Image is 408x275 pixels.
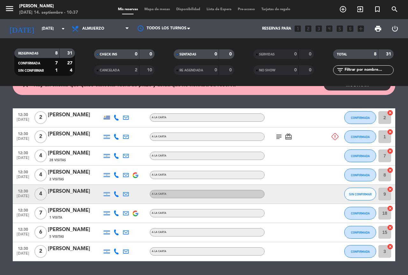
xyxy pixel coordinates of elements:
[344,130,376,143] button: CONFIRMADA
[387,205,393,212] i: cancel
[149,52,153,56] strong: 0
[18,69,44,72] span: SIN CONFIRMAR
[152,212,166,214] span: A LA CARTA
[49,234,64,239] span: 5 Visitas
[5,4,14,13] i: menu
[275,133,283,141] i: subject
[357,25,365,33] i: add_box
[49,215,62,220] span: 1 Visita
[152,174,166,176] span: A LA CARTA
[19,10,78,16] div: [DATE] 14. septiembre - 10:37
[34,245,47,258] span: 2
[215,68,217,72] strong: 0
[15,232,31,240] span: [DATE]
[152,193,166,195] span: A LA CARTA
[48,226,102,234] div: [PERSON_NAME]
[374,25,382,33] span: print
[141,8,173,11] span: Mapa de mesas
[344,111,376,124] button: CONFIRMADA
[294,68,297,72] strong: 0
[19,3,78,10] div: [PERSON_NAME]
[344,226,376,239] button: CONFIRMADA
[351,135,370,139] span: CONFIRMADA
[15,225,31,233] span: 12:30
[344,149,376,162] button: CONFIRMADA
[55,61,58,65] strong: 7
[391,25,399,33] i: power_settings_new
[179,53,196,56] span: SENTADAS
[336,66,344,74] i: filter_list
[387,224,393,231] i: cancel
[173,8,203,11] span: Disponibilidad
[387,243,393,250] i: cancel
[48,187,102,196] div: [PERSON_NAME]
[351,231,370,234] span: CONFIRMADA
[48,206,102,215] div: [PERSON_NAME]
[351,154,370,158] span: CONFIRMADA
[258,8,294,11] span: Tarjetas de regalo
[15,206,31,213] span: 12:30
[34,207,47,220] span: 7
[229,52,233,56] strong: 0
[133,172,138,178] img: google-logo.png
[387,167,393,173] i: cancel
[48,111,102,119] div: [PERSON_NAME]
[152,155,166,157] span: A LA CARTA
[15,213,31,221] span: [DATE]
[15,149,31,156] span: 12:30
[259,53,275,56] span: SERVIDAS
[351,250,370,253] span: CONFIRMADA
[67,51,74,55] strong: 31
[304,25,312,33] i: looks_two
[309,52,313,56] strong: 0
[49,177,64,182] span: 2 Visitas
[294,52,297,56] strong: 0
[82,26,104,31] span: Almuerzo
[15,111,31,118] span: 12:30
[15,130,31,137] span: 12:30
[391,5,398,13] i: search
[15,156,31,163] span: [DATE]
[344,245,376,258] button: CONFIRMADA
[34,188,47,200] span: 4
[5,4,14,16] button: menu
[336,25,344,33] i: looks_5
[135,68,137,72] strong: 2
[59,25,67,33] i: arrow_drop_down
[152,116,166,119] span: A LA CARTA
[344,67,393,74] input: Filtrar por nombre...
[18,62,40,65] span: CONFIRMADA
[356,5,364,13] i: exit_to_app
[152,135,166,138] span: A LA CARTA
[294,25,302,33] i: looks_one
[15,137,31,144] span: [DATE]
[152,231,166,234] span: A LA CARTA
[15,118,31,125] span: [DATE]
[387,186,393,192] i: cancel
[262,26,291,31] span: Reservas para
[215,52,217,56] strong: 0
[351,116,370,119] span: CONFIRMADA
[48,168,102,177] div: [PERSON_NAME]
[34,130,47,143] span: 2
[115,8,141,11] span: Mis reservas
[315,25,323,33] i: looks_3
[351,212,370,215] span: CONFIRMADA
[70,68,74,73] strong: 4
[179,69,203,72] span: RE AGENDADA
[15,168,31,175] span: 12:30
[325,25,333,33] i: looks_4
[346,25,354,33] i: looks_6
[34,169,47,181] span: 4
[374,5,381,13] i: turned_in_not
[235,8,258,11] span: Pre-acceso
[344,169,376,181] button: CONFIRMADA
[5,22,39,36] i: [DATE]
[48,245,102,253] div: [PERSON_NAME]
[34,226,47,239] span: 6
[15,175,31,182] span: [DATE]
[15,194,31,201] span: [DATE]
[15,251,31,259] span: [DATE]
[147,68,153,72] strong: 10
[15,244,31,252] span: 12:30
